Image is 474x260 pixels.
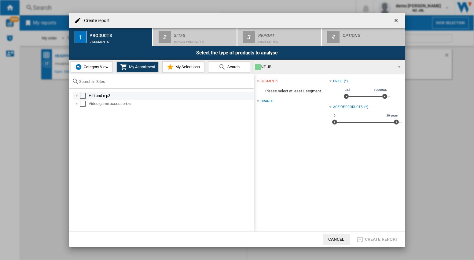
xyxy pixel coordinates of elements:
[322,28,405,46] button: 4 Options
[69,28,153,46] button: 1 Products 0 segments
[174,31,234,37] div: Sites
[261,99,274,104] div: Brands
[261,79,278,84] div: segments
[208,61,250,72] button: Search
[75,63,82,71] img: wiser-icon-blue.png
[323,234,350,245] button: Cancel
[385,113,399,118] span: 30 years
[75,31,87,43] div: 1
[258,31,318,37] div: Report
[333,113,336,118] span: 0
[89,93,253,99] div: Hifi and mp3
[243,31,255,43] div: 3
[226,65,240,69] span: Search
[373,87,388,92] span: 10000A$
[333,105,363,110] div: Age of products
[237,28,322,46] button: 3 Report Price Matrix
[116,61,159,72] button: My Assortment
[333,79,342,84] div: Price
[327,31,340,43] div: 4
[71,61,113,72] button: Category View
[255,63,393,71] div: NZ JBL
[391,14,403,27] button: getI18NText('BUTTONS.CLOSE_DIALOG')
[90,31,150,37] div: Products
[355,234,400,245] button: Create report
[81,18,110,24] h4: Create report
[79,79,251,84] input: Search in Sites
[69,13,405,247] md-dialog: Create report ...
[257,85,329,97] span: Please select at least 1 segment
[82,65,108,69] span: Category View
[343,31,403,37] div: Options
[127,65,155,69] span: My Assortment
[162,61,204,72] button: My Selections
[80,93,89,99] md-checkbox: Select
[69,46,405,60] div: Select the type of products to analyse
[174,37,234,43] div: Default profile (41)
[344,87,351,92] span: 0A$
[153,28,237,46] button: 2 Sites Default profile (41)
[174,65,200,69] span: My Selections
[365,237,399,242] span: Create report
[159,31,171,43] div: 2
[89,101,253,107] div: Video game accessories
[258,37,318,43] div: Price Matrix
[80,101,89,107] md-checkbox: Select
[90,37,150,43] div: 0 segments
[393,17,400,25] ng-md-icon: getI18NText('BUTTONS.CLOSE_DIALOG')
